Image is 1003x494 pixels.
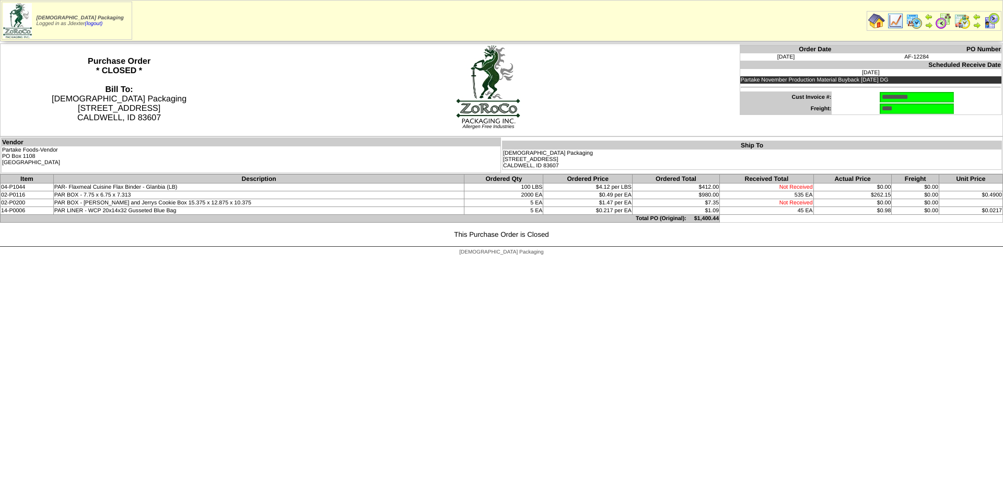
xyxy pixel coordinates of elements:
[464,191,543,199] td: 2000 EA
[85,21,102,27] a: (logout)
[1,44,238,136] th: Purchase Order * CLOSED *
[906,13,923,29] img: calendarprod.gif
[1,183,54,191] td: 04-P1044
[37,15,124,27] span: Logged in as Jdexter
[456,44,521,124] img: logoBig.jpg
[632,175,719,183] th: Ordered Total
[832,45,1001,54] th: PO Number
[925,21,933,29] img: arrowright.gif
[464,207,543,215] td: 5 EA
[543,199,632,207] td: $1.47 per EA
[53,199,464,207] td: PAR BOX - [PERSON_NAME] and Jerrys Cookie Box 15.375 x 12.875 x 10.375
[740,53,832,61] td: [DATE]
[543,207,632,215] td: $0.217 per EA
[543,183,632,191] td: $4.12 per LBS
[464,175,543,183] th: Ordered Qty
[632,183,719,191] td: $412.00
[53,191,464,199] td: PAR BOX - 7.75 x 6.75 x 7.313
[832,53,1001,61] td: AF-12284
[892,175,939,183] th: Freight
[939,207,1002,215] td: $0.0217
[1,199,54,207] td: 02-P0200
[740,45,832,54] th: Order Date
[740,69,1001,76] td: [DATE]
[503,150,1002,170] td: [DEMOGRAPHIC_DATA] Packaging [STREET_ADDRESS] CALDWELL, ID 83607
[813,183,892,191] td: $0.00
[892,199,939,207] td: $0.00
[779,184,813,190] span: Not Received
[106,85,133,94] strong: Bill To:
[868,13,885,29] img: home.gif
[543,175,632,183] th: Ordered Price
[983,13,1000,29] img: calendarcustomer.gif
[2,138,501,147] th: Vendor
[53,175,464,183] th: Description
[1,175,54,183] th: Item
[1,215,720,223] td: Total PO (Original): $1,400.44
[935,13,952,29] img: calendarblend.gif
[887,13,904,29] img: line_graph.gif
[740,103,832,115] td: Freight:
[973,21,981,29] img: arrowright.gif
[464,199,543,207] td: 5 EA
[813,207,892,215] td: $0.98
[464,183,543,191] td: 100 LBS
[720,175,814,183] th: Received Total
[740,61,1001,69] th: Scheduled Receive Date
[720,191,814,199] td: 535 EA
[813,175,892,183] th: Actual Price
[52,85,186,122] span: [DEMOGRAPHIC_DATA] Packaging [STREET_ADDRESS] CALDWELL, ID 83607
[892,207,939,215] td: $0.00
[973,13,981,21] img: arrowleft.gif
[892,183,939,191] td: $0.00
[53,207,464,215] td: PAR LINER - WCP 20x14x32 Gusseted Blue Bag
[939,175,1002,183] th: Unit Price
[632,199,719,207] td: $7.35
[37,15,124,21] span: [DEMOGRAPHIC_DATA] Packaging
[740,91,832,103] td: Cust Invoice #:
[740,76,1001,84] td: Partake November Production Material Buyback [DATE] DG
[632,191,719,199] td: $980.00
[2,146,501,173] td: Partake Foods-Vendor PO Box 1108 [GEOGRAPHIC_DATA]
[813,191,892,199] td: $262.15
[543,191,632,199] td: $0.49 per EA
[462,124,514,129] span: Allergen Free Industries
[1,207,54,215] td: 14-P0006
[925,13,933,21] img: arrowleft.gif
[1,191,54,199] td: 02-P0116
[779,200,813,206] span: Not Received
[720,207,814,215] td: 45 EA
[813,199,892,207] td: $0.00
[939,191,1002,199] td: $0.4900
[3,3,32,38] img: zoroco-logo-small.webp
[503,141,1002,150] th: Ship To
[632,207,719,215] td: $1.09
[459,249,543,255] span: [DEMOGRAPHIC_DATA] Packaging
[892,191,939,199] td: $0.00
[53,183,464,191] td: PAR- Flaxmeal Cuisine Flax Binder - Glanbia (LB)
[954,13,971,29] img: calendarinout.gif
